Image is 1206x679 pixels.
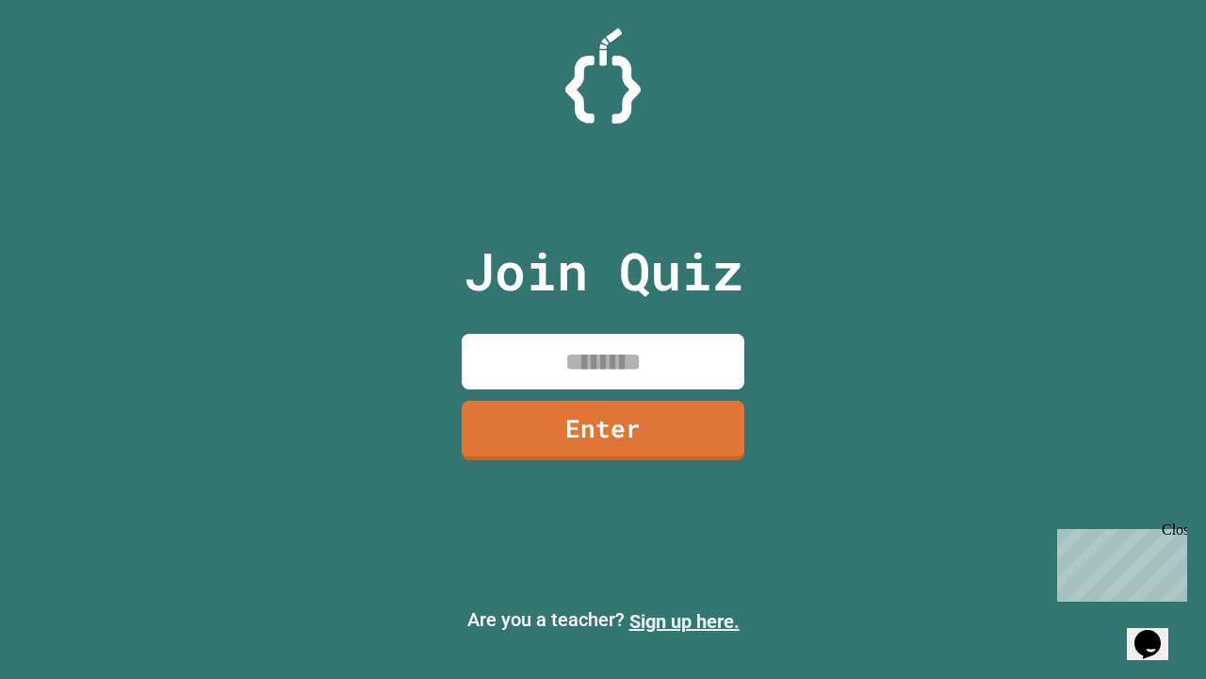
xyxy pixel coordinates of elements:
iframe: chat widget [1050,522,1187,602]
div: Chat with us now!Close [8,8,130,120]
img: Logo.svg [565,28,641,124]
p: Are you a teacher? [15,605,1191,636]
a: Enter [462,401,744,460]
p: Join Quiz [464,232,743,310]
iframe: chat widget [1127,604,1187,660]
a: Sign up here. [629,610,740,633]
